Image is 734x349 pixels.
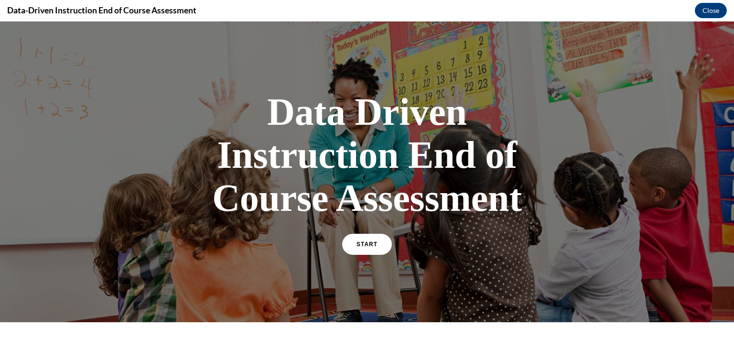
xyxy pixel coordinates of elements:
button: Close [695,3,727,18]
a: START [342,212,392,233]
h4: Data-Driven Instruction End of Course Assessment [7,4,196,16]
h1: Data Driven Instruction End of Course Assessment [200,69,534,198]
span: START [356,219,378,226]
